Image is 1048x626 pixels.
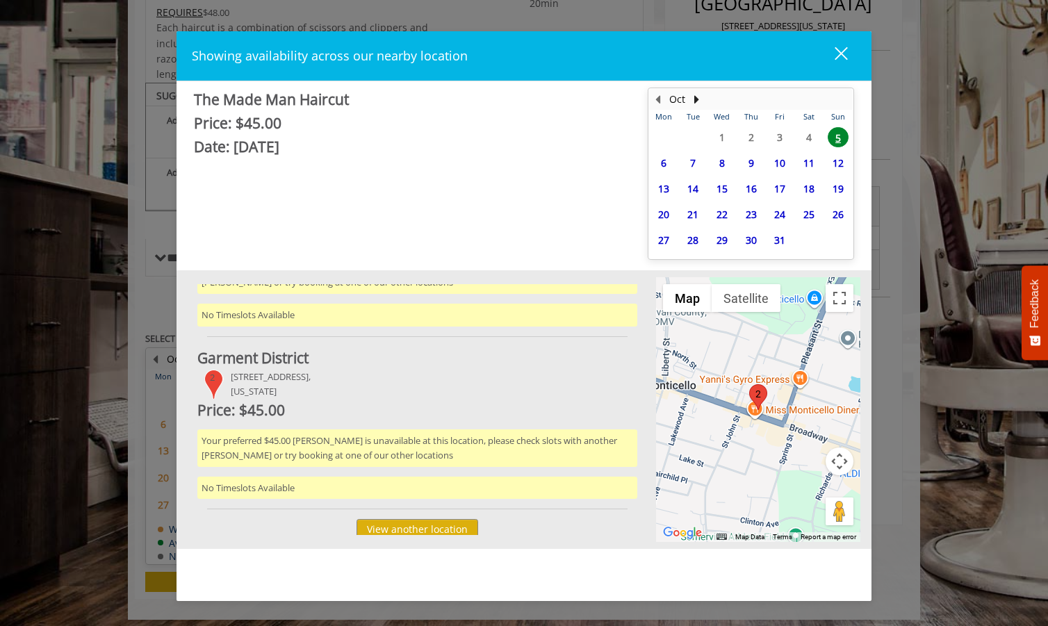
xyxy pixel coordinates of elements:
td: Select day30 [737,227,766,253]
button: Show satellite imagery [712,284,780,312]
div: No Timeslots Available [197,477,637,500]
span: 9 [741,153,762,173]
td: Select day11 [794,150,824,176]
span: 27 [653,230,674,250]
td: Select day6 [649,150,678,176]
span: 19 [828,179,849,199]
td: Select day20 [649,201,678,227]
span: 6 [653,153,674,173]
span: 22 [712,204,732,224]
div: 2 [749,384,767,410]
td: Select day9 [737,150,766,176]
span: 13 [653,179,674,199]
button: Map Data [735,532,764,542]
img: Google [660,524,705,542]
th: Sat [794,110,824,124]
span: 8 [712,153,732,173]
td: Select day10 [766,150,795,176]
td: Select day18 [794,176,824,201]
div: The Made Man Haircut [194,88,627,112]
span: 7 [682,153,703,173]
span: 12 [828,153,849,173]
button: Next Month [691,92,702,107]
span: 28 [682,230,703,250]
td: Select day23 [737,201,766,227]
div: Garment District [197,347,637,370]
td: Select day12 [824,150,853,176]
th: Wed [707,110,737,124]
a: Report a map error [801,533,856,541]
span: 26 [828,204,849,224]
th: Mon [649,110,678,124]
span: 25 [799,204,819,224]
td: Select day24 [766,201,795,227]
td: Select day27 [649,227,678,253]
button: close dialog [809,42,856,70]
span: 5 [828,127,849,147]
td: Select day19 [824,176,853,201]
td: Select day21 [678,201,707,227]
div: [STREET_ADDRESS], [US_STATE] [231,370,311,399]
button: Feedback - Show survey [1022,265,1048,360]
span: Showing availability across our nearby location [192,47,468,64]
button: Toggle fullscreen view [826,284,853,312]
button: View another location [357,519,478,539]
div: Your preferred $45.00 [PERSON_NAME] is unavailable at this location, please check slots with anot... [197,429,637,467]
span: 21 [682,204,703,224]
td: Select day15 [707,176,737,201]
span: 17 [769,179,790,199]
span: 18 [799,179,819,199]
td: Select day22 [707,201,737,227]
td: Select day5 [824,124,853,150]
span: 24 [769,204,790,224]
td: Select day29 [707,227,737,253]
td: Select day8 [707,150,737,176]
th: Sun [824,110,853,124]
td: Select day25 [794,201,824,227]
span: Feedback [1029,279,1041,328]
a: Terms (opens in new tab) [773,533,792,541]
button: Oct [669,92,685,107]
div: Price: $45.00 [197,399,637,422]
span: 14 [682,179,703,199]
button: Show street map [663,284,712,312]
span: 11 [799,153,819,173]
td: Select day17 [766,176,795,201]
button: Previous Month [652,92,663,107]
td: Select day28 [678,227,707,253]
div: close dialog [819,46,846,67]
div: Date: [DATE] [194,135,627,159]
span: 31 [769,230,790,250]
a: Open this area in Google Maps (opens a new window) [660,524,705,542]
div: 2 [204,370,224,399]
td: Select day13 [649,176,678,201]
span: 10 [769,153,790,173]
button: Map camera controls [826,447,853,475]
div: Price: $45.00 [194,112,627,135]
td: Select day16 [737,176,766,201]
td: Select day31 [766,227,795,253]
td: Select day26 [824,201,853,227]
th: Thu [737,110,766,124]
button: Keyboard shortcuts [717,532,726,542]
span: 16 [741,179,762,199]
td: Select day14 [678,176,707,201]
th: Tue [678,110,707,124]
span: 30 [741,230,762,250]
td: Select day7 [678,150,707,176]
div: No Timeslots Available [197,304,637,327]
th: Fri [766,110,795,124]
button: Drag Pegman onto the map to open Street View [826,497,853,525]
span: 20 [653,204,674,224]
span: 23 [741,204,762,224]
span: 29 [712,230,732,250]
span: 15 [712,179,732,199]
